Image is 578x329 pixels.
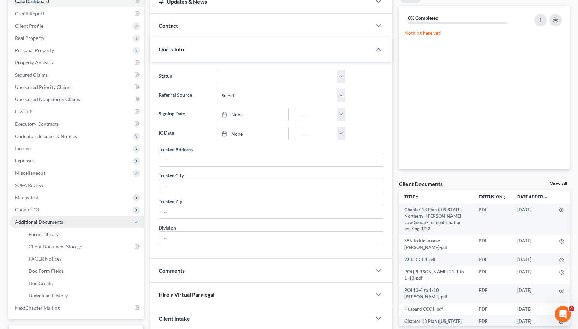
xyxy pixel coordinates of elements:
a: Forms Library [23,228,144,240]
a: Titleunfold_more [404,194,419,199]
td: Husband CCC1-pdf [399,303,473,315]
td: POI 10-4 to 1-10 [PERSON_NAME]-pdf [399,284,473,303]
span: Property Analysis [15,60,53,65]
label: Signing Date [155,108,213,121]
a: None [217,108,288,121]
span: 4 [569,306,574,311]
span: Doc Form Fields [29,268,64,274]
span: Expenses [15,158,34,163]
a: Unsecured Nonpriority Claims [10,93,144,106]
span: Means Test [15,194,39,200]
input: -- [159,232,384,245]
td: [DATE] [512,204,553,235]
span: Real Property [15,35,44,41]
a: View All [550,181,567,186]
a: Extensionunfold_more [479,194,506,199]
a: SOFA Review [10,179,144,191]
span: Chapter 13 [15,207,39,213]
a: Executory Contracts [10,118,144,130]
input: -- [159,179,384,192]
span: Miscellaneous [15,170,45,176]
a: Credit Report [10,7,144,20]
span: Unsecured Priority Claims [15,84,71,90]
label: IC Date [155,127,213,140]
td: PDF [473,253,512,266]
div: Division [159,224,176,231]
input: -- [159,153,384,166]
a: None [217,127,288,140]
span: Client Intake [159,315,190,322]
span: Client Document Storage [29,244,82,249]
div: Client Documents [399,180,443,187]
label: Referral Source [155,89,213,103]
span: Income [15,145,31,151]
span: SOFA Review [15,182,43,188]
a: Doc Creator [23,277,144,289]
td: [DATE] [512,235,553,254]
span: Codebtors Insiders & Notices [15,133,77,139]
i: unfold_more [415,195,419,199]
div: Trustee City [159,172,184,179]
span: Credit Report [15,11,44,16]
td: PDF [473,303,512,315]
label: Status [155,70,213,83]
span: Personal Property [15,47,54,53]
span: Executory Contracts [15,121,59,127]
td: PDF [473,266,512,284]
td: PDF [473,284,512,303]
input: -- : -- [296,108,338,121]
div: Trustee Address [159,146,193,153]
span: Unsecured Nonpriority Claims [15,96,80,102]
td: SSN to file in case [PERSON_NAME]-pdf [399,235,473,254]
a: Unsecured Priority Claims [10,81,144,93]
span: Contact [159,22,178,29]
span: Additional Documents [15,219,63,225]
td: PDF [473,235,512,254]
span: Comments [159,267,185,274]
a: Doc Form Fields [23,265,144,277]
div: Trustee Zip [159,198,182,205]
iframe: Intercom live chat [555,306,571,322]
span: Lawsuits [15,109,33,114]
td: Chapter 13 Plan ([US_STATE] Northern - [PERSON_NAME] Law Group - for confirmation hearing 4/22) [399,204,473,235]
a: Date Added expand_more [517,194,548,199]
span: Download History [29,293,68,298]
td: [DATE] [512,303,553,315]
input: -- : -- [296,127,338,140]
span: Secured Claims [15,72,48,78]
span: Hire a Virtual Paralegal [159,291,214,298]
span: Forms Library [29,231,59,237]
a: Lawsuits [10,106,144,118]
a: Download History [23,289,144,302]
td: Wife CCC1-pdf [399,253,473,266]
span: NextChapter Mailing [15,305,60,311]
span: Doc Creator [29,280,55,286]
input: -- [159,205,384,218]
i: unfold_more [502,195,506,199]
a: NextChapter Mailing [10,302,144,314]
td: [DATE] [512,253,553,266]
strong: 0% Completed [408,15,439,21]
td: [DATE] [512,266,553,284]
a: Client Document Storage [23,240,144,253]
i: expand_more [544,195,548,199]
td: POI [PERSON_NAME] 11-1 to 1-10-pdf [399,266,473,284]
span: Quick Info [159,46,184,52]
span: Client Profile [15,23,43,29]
p: Nothing here yet! [404,30,564,36]
a: Property Analysis [10,57,144,69]
a: PACER Notices [23,253,144,265]
td: [DATE] [512,284,553,303]
span: PACER Notices [29,256,61,262]
a: Secured Claims [10,69,144,81]
td: PDF [473,204,512,235]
